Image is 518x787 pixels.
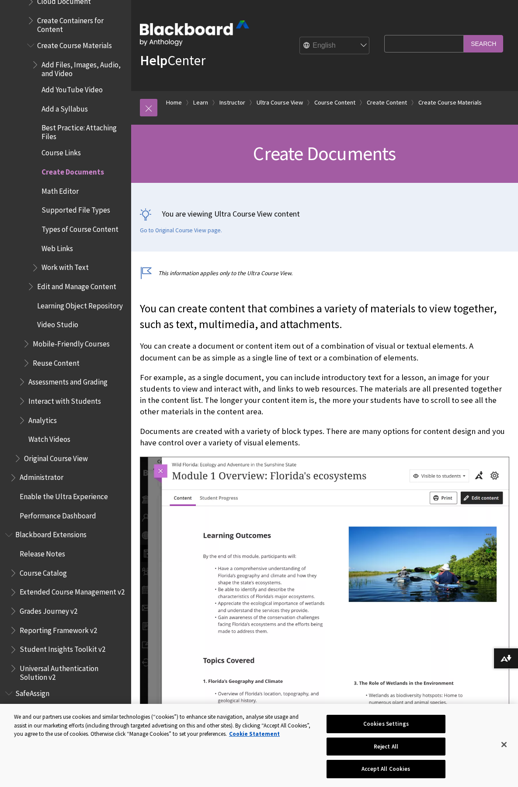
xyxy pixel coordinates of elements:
span: Types of Course Content [42,222,118,234]
span: Create Course Materials [37,38,112,50]
span: Math Editor [42,184,79,196]
span: Administrator [20,470,63,482]
span: Analytics [28,413,57,425]
select: Site Language Selector [300,37,370,55]
span: SafeAssign [15,686,49,698]
nav: Book outline for Blackboard Extensions [5,528,126,682]
span: Learning Object Repository [37,298,123,310]
span: Enable the Ultra Experience [20,489,108,501]
span: Supported File Types [42,203,110,215]
a: Create Course Materials [418,97,482,108]
p: You can create a document or content item out of a combination of visual or textual elements. A d... [140,340,509,363]
img: Blackboard by Anthology [140,21,249,46]
span: Add a Syllabus [42,101,88,113]
a: HelpCenter [140,52,205,69]
a: Instructor [219,97,245,108]
span: Add Files, Images, Audio, and Video [42,57,125,78]
span: Create Documents [42,164,104,176]
span: Mobile-Friendly Courses [33,336,110,348]
a: Ultra Course View [257,97,303,108]
img: Full view of an enhanced Document with blocks filled with text and images [140,457,509,728]
span: Edit and Manage Content [37,279,116,291]
strong: Help [140,52,167,69]
a: Go to Original Course View page. [140,227,222,234]
span: Web Links [42,241,73,253]
span: Course Catalog [20,566,67,577]
a: Create Content [367,97,407,108]
div: We and our partners use cookies and similar technologies (“cookies”) to enhance site navigation, ... [14,713,311,738]
span: Student Insights Toolkit v2 [20,642,105,654]
nav: Book outline for Blackboard SafeAssign [5,686,126,777]
span: Grades Journey v2 [20,604,77,616]
span: Blackboard Extensions [15,528,87,539]
span: Reuse Content [33,356,80,367]
span: Assessments and Grading [28,374,108,386]
span: Best Practice: Attaching Files [42,120,125,141]
a: More information about your privacy, opens in a new tab [229,730,280,738]
button: Accept All Cookies [327,760,446,778]
p: For example, as a single document, you can include introductory text for a lesson, an image for y... [140,372,509,418]
a: Course Content [314,97,355,108]
button: Reject All [327,738,446,756]
a: Learn [193,97,208,108]
span: Watch Videos [28,432,70,444]
button: Close [494,735,514,754]
span: Add YouTube Video [42,82,103,94]
span: Course Links [42,146,81,157]
span: Work with Text [42,260,89,272]
span: Performance Dashboard [20,508,96,520]
p: This information applies only to the Ultra Course View. [140,269,509,277]
a: Home [166,97,182,108]
span: Universal Authentication Solution v2 [20,661,125,682]
span: Create Documents [253,141,396,165]
p: Documents are created with a variety of block types. There are many options for content design an... [140,426,509,448]
button: Cookies Settings [327,715,446,733]
span: Video Studio [37,318,78,329]
span: Interact with Students [28,394,101,406]
span: Extended Course Management v2 [20,585,125,597]
span: Reporting Framework v2 [20,623,97,635]
span: Original Course View [24,451,88,463]
p: You can create content that combines a variety of materials to view together, such as text, multi... [140,301,509,332]
span: Create Containers for Content [37,13,125,34]
span: Release Notes [20,546,65,558]
p: You are viewing Ultra Course View content [140,208,509,219]
input: Search [464,35,503,52]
